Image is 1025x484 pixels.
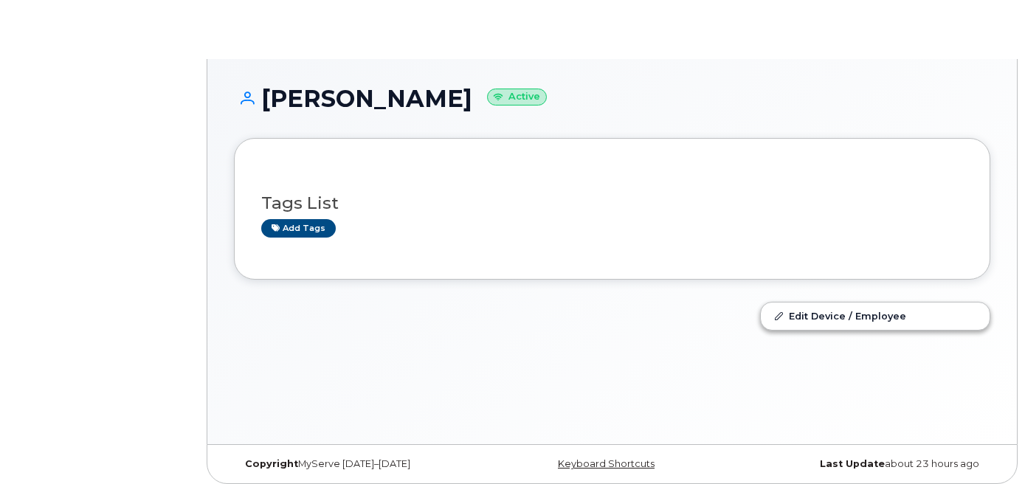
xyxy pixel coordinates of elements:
[558,458,655,469] a: Keyboard Shortcuts
[761,302,990,329] a: Edit Device / Employee
[245,458,298,469] strong: Copyright
[261,194,963,212] h3: Tags List
[234,458,486,470] div: MyServe [DATE]–[DATE]
[234,86,990,111] h1: [PERSON_NAME]
[261,219,336,238] a: Add tags
[820,458,885,469] strong: Last Update
[738,458,990,470] div: about 23 hours ago
[487,89,547,106] small: Active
